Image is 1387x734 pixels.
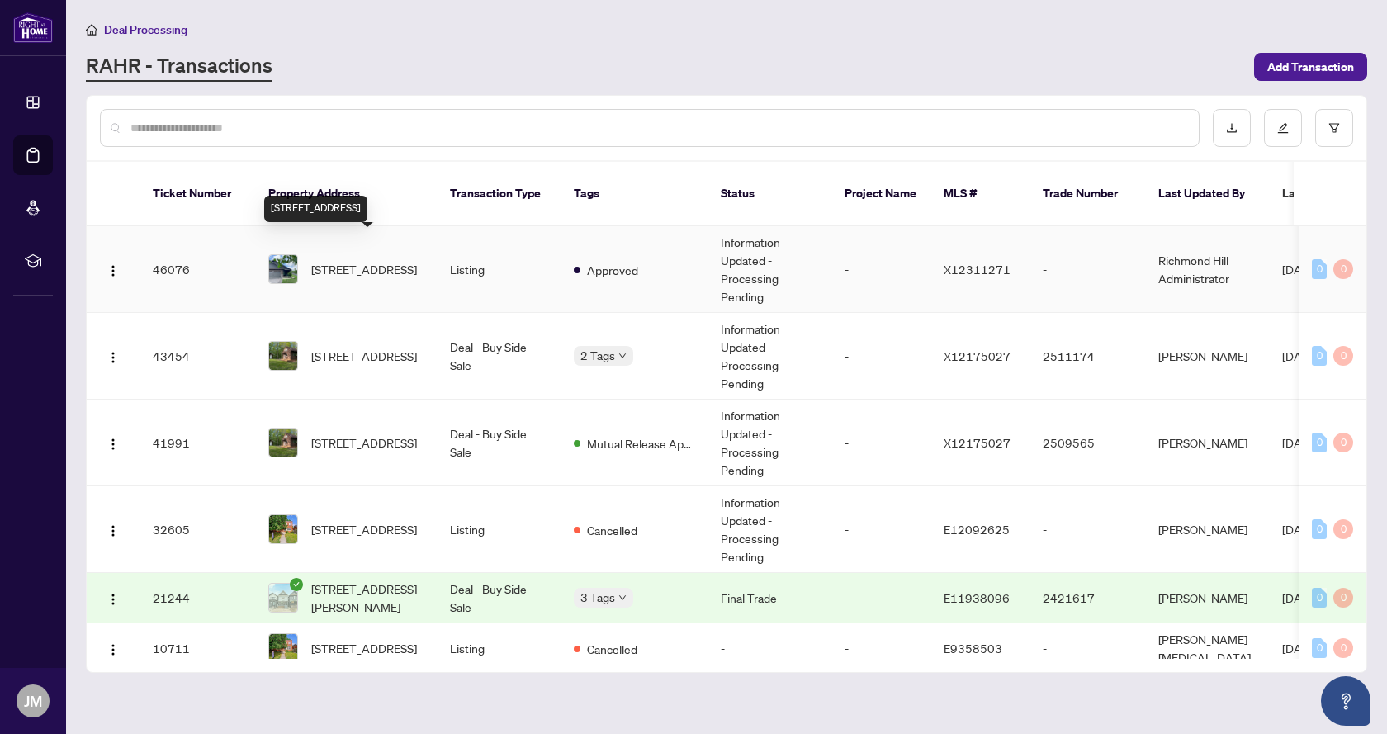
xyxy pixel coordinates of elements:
[264,196,367,222] div: [STREET_ADDRESS]
[1333,519,1353,539] div: 0
[1030,573,1145,623] td: 2421617
[580,588,615,607] span: 3 Tags
[1282,184,1383,202] span: Last Modified Date
[587,434,694,452] span: Mutual Release Approved
[437,573,561,623] td: Deal - Buy Side Sale
[107,351,120,364] img: Logo
[708,313,831,400] td: Information Updated - Processing Pending
[1145,313,1269,400] td: [PERSON_NAME]
[708,162,831,226] th: Status
[831,623,930,674] td: -
[1312,638,1327,658] div: 0
[311,639,417,657] span: [STREET_ADDRESS]
[269,342,297,370] img: thumbnail-img
[437,400,561,486] td: Deal - Buy Side Sale
[107,593,120,606] img: Logo
[1145,226,1269,313] td: Richmond Hill Administrator
[1030,313,1145,400] td: 2511174
[1333,259,1353,279] div: 0
[1030,400,1145,486] td: 2509565
[831,313,930,400] td: -
[311,520,417,538] span: [STREET_ADDRESS]
[86,24,97,36] span: home
[618,594,627,602] span: down
[1312,588,1327,608] div: 0
[1321,676,1370,726] button: Open asap
[140,313,255,400] td: 43454
[1282,641,1318,656] span: [DATE]
[1264,109,1302,147] button: edit
[100,343,126,369] button: Logo
[1328,122,1340,134] span: filter
[1145,486,1269,573] td: [PERSON_NAME]
[944,590,1010,605] span: E11938096
[311,260,417,278] span: [STREET_ADDRESS]
[437,226,561,313] td: Listing
[100,635,126,661] button: Logo
[100,256,126,282] button: Logo
[831,400,930,486] td: -
[1030,226,1145,313] td: -
[269,515,297,543] img: thumbnail-img
[311,580,424,616] span: [STREET_ADDRESS][PERSON_NAME]
[831,573,930,623] td: -
[1145,623,1269,674] td: [PERSON_NAME][MEDICAL_DATA]
[290,578,303,591] span: check-circle
[104,22,187,37] span: Deal Processing
[437,623,561,674] td: Listing
[831,162,930,226] th: Project Name
[1312,519,1327,539] div: 0
[708,486,831,573] td: Information Updated - Processing Pending
[1333,433,1353,452] div: 0
[561,162,708,226] th: Tags
[708,226,831,313] td: Information Updated - Processing Pending
[437,486,561,573] td: Listing
[140,486,255,573] td: 32605
[831,486,930,573] td: -
[1213,109,1251,147] button: download
[107,524,120,537] img: Logo
[1333,638,1353,658] div: 0
[311,433,417,452] span: [STREET_ADDRESS]
[944,435,1011,450] span: X12175027
[311,347,417,365] span: [STREET_ADDRESS]
[1145,573,1269,623] td: [PERSON_NAME]
[1282,262,1318,277] span: [DATE]
[86,52,272,82] a: RAHR - Transactions
[140,623,255,674] td: 10711
[107,264,120,277] img: Logo
[1333,588,1353,608] div: 0
[708,623,831,674] td: -
[1030,162,1145,226] th: Trade Number
[1282,522,1318,537] span: [DATE]
[1226,122,1238,134] span: download
[269,634,297,662] img: thumbnail-img
[1145,400,1269,486] td: [PERSON_NAME]
[140,162,255,226] th: Ticket Number
[930,162,1030,226] th: MLS #
[708,400,831,486] td: Information Updated - Processing Pending
[831,226,930,313] td: -
[944,522,1010,537] span: E12092625
[100,429,126,456] button: Logo
[618,352,627,360] span: down
[944,262,1011,277] span: X12311271
[100,516,126,542] button: Logo
[1277,122,1289,134] span: edit
[437,162,561,226] th: Transaction Type
[1315,109,1353,147] button: filter
[580,346,615,365] span: 2 Tags
[1312,433,1327,452] div: 0
[13,12,53,43] img: logo
[269,429,297,457] img: thumbnail-img
[708,573,831,623] td: Final Trade
[1282,435,1318,450] span: [DATE]
[1333,346,1353,366] div: 0
[107,643,120,656] img: Logo
[587,521,637,539] span: Cancelled
[269,584,297,612] img: thumbnail-img
[140,226,255,313] td: 46076
[1030,623,1145,674] td: -
[944,348,1011,363] span: X12175027
[107,438,120,451] img: Logo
